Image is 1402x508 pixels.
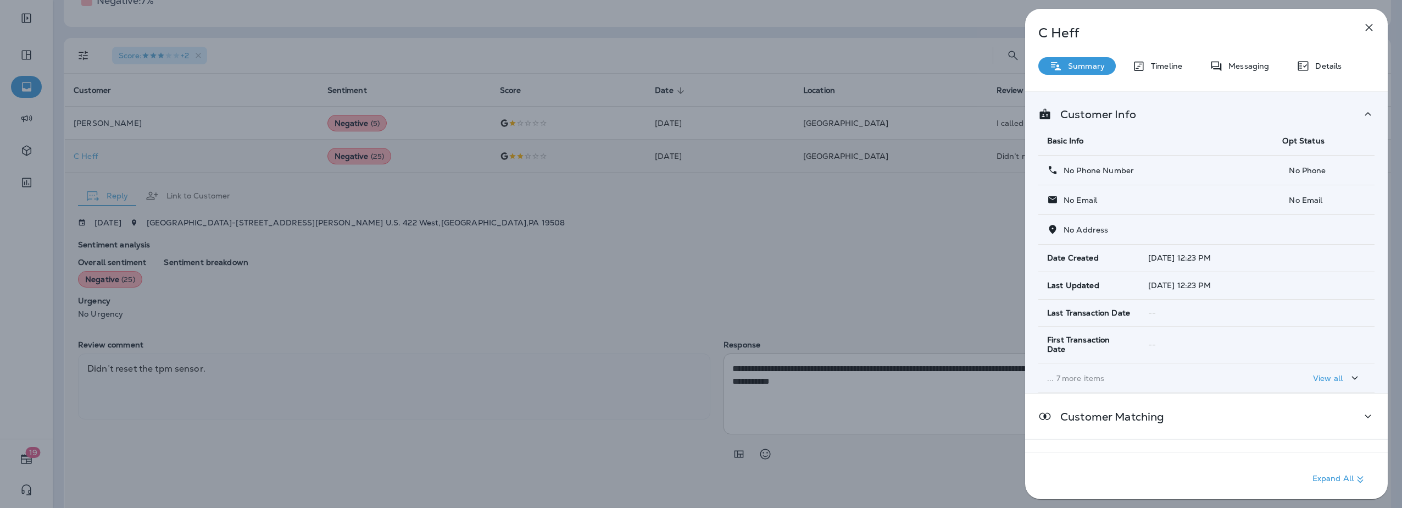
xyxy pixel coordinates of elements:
span: [DATE] 12:23 PM [1148,253,1211,263]
span: Basic Info [1047,136,1083,146]
p: No Email [1058,196,1097,205]
span: -- [1148,308,1156,318]
span: First Transaction Date [1047,335,1131,354]
p: View all [1313,374,1343,383]
p: Expand All [1312,473,1367,486]
button: Expand All [1308,470,1371,489]
span: Opt Status [1282,136,1324,146]
p: No Phone Number [1058,166,1134,175]
span: [DATE] 12:23 PM [1148,280,1211,290]
p: No Address [1058,225,1108,234]
p: C Heff [1038,25,1338,41]
p: No Email [1282,196,1366,205]
p: Customer Matching [1051,412,1164,421]
span: Last Transaction Date [1047,308,1130,318]
span: Last Updated [1047,281,1099,290]
span: -- [1148,340,1156,350]
button: View all [1309,368,1366,388]
p: ... 7 more items [1047,374,1265,383]
p: Customer Info [1051,110,1136,119]
p: Messaging [1223,62,1269,70]
p: Summary [1062,62,1105,70]
p: Details [1310,62,1342,70]
p: Timeline [1145,62,1182,70]
p: No Phone [1282,166,1366,175]
span: Date Created [1047,253,1099,263]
